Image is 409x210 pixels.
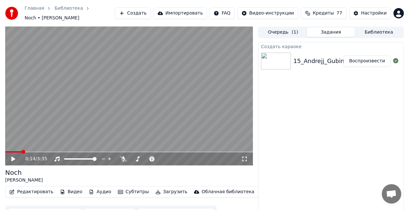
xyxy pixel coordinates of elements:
[115,187,152,196] button: Субтитры
[259,27,307,37] button: Очередь
[292,29,298,36] span: ( 1 )
[344,55,391,67] button: Воспроизвести
[382,184,401,204] div: Открытый чат
[7,187,56,196] button: Редактировать
[301,7,347,19] button: Кредиты77
[115,7,151,19] button: Создать
[237,7,298,19] button: Видео-инструкции
[210,7,234,19] button: FAQ
[313,10,334,16] span: Кредиты
[5,7,18,20] img: youka
[361,10,387,16] div: Настройки
[37,156,47,162] span: 3:35
[153,7,207,19] button: Импортировать
[202,189,255,195] div: Облачная библиотека
[5,177,43,184] div: [PERSON_NAME]
[86,187,114,196] button: Аудио
[5,168,43,177] div: Noch
[307,27,355,37] button: Задания
[25,15,79,21] span: Noch • [PERSON_NAME]
[258,42,403,50] div: Создать караоке
[25,156,35,162] span: 0:14
[355,27,403,37] button: Библиотека
[25,156,41,162] div: /
[336,10,342,16] span: 77
[25,5,115,21] nav: breadcrumb
[153,187,190,196] button: Загрузить
[25,5,44,12] a: Главная
[349,7,391,19] button: Настройки
[54,5,83,12] a: Библиотека
[57,187,85,196] button: Видео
